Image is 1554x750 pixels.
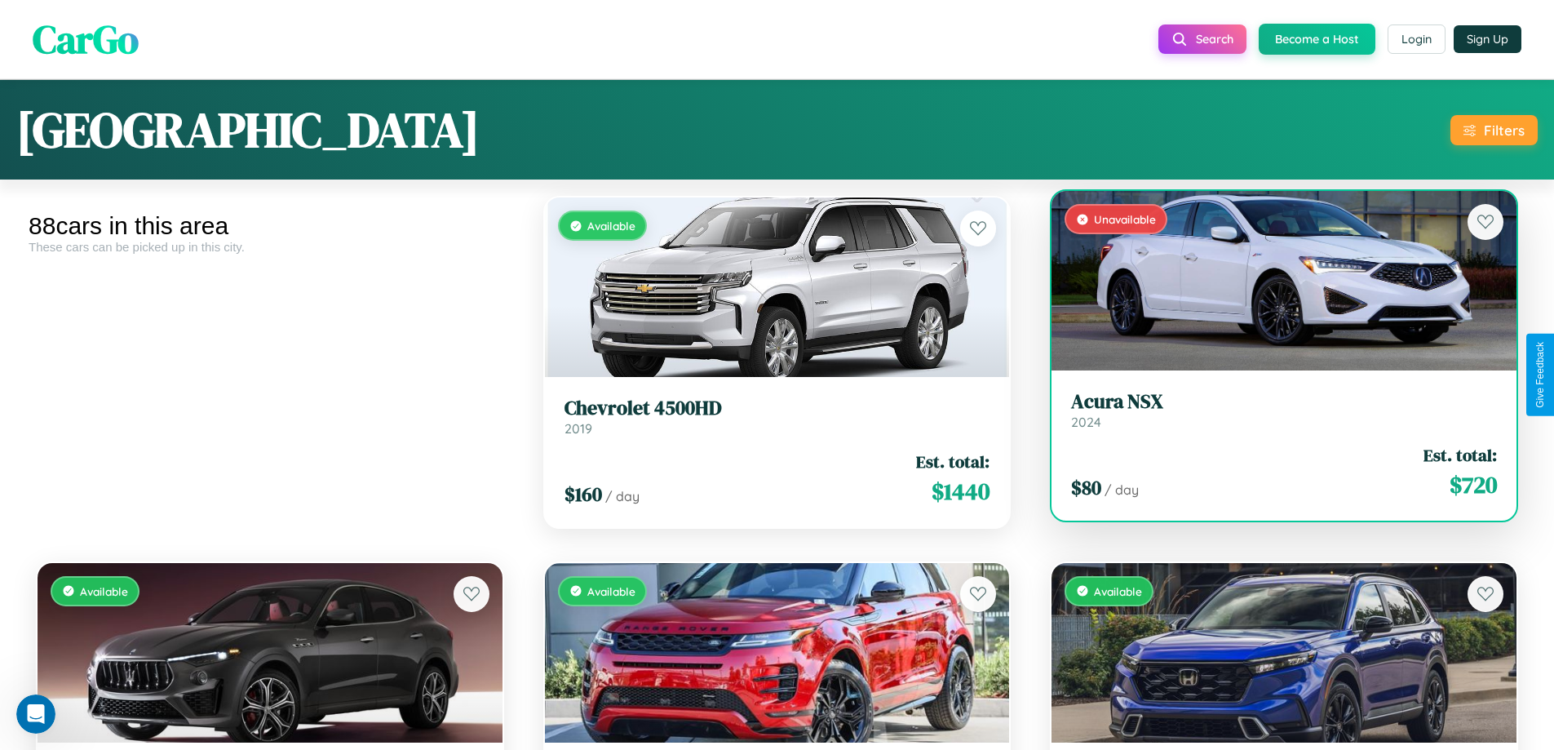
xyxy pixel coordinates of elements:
button: Become a Host [1259,24,1375,55]
button: Filters [1450,115,1538,145]
span: $ 1440 [932,475,990,508]
span: Est. total: [916,450,990,473]
button: Sign Up [1454,25,1521,53]
div: Give Feedback [1534,342,1546,408]
span: Available [1094,584,1142,598]
span: $ 720 [1450,468,1497,501]
div: 88 cars in this area [29,212,511,240]
button: Login [1388,24,1446,54]
span: Available [80,584,128,598]
iframe: Intercom live chat [16,695,55,734]
div: These cars can be picked up in this city. [29,240,511,254]
div: Filters [1484,122,1525,139]
h1: [GEOGRAPHIC_DATA] [16,96,480,163]
h3: Chevrolet 4500HD [564,397,990,420]
span: 2024 [1071,414,1101,430]
span: 2019 [564,420,592,437]
span: Unavailable [1094,212,1156,226]
span: / day [1105,482,1139,498]
span: $ 160 [564,481,602,508]
span: Est. total: [1423,443,1497,467]
span: Search [1196,32,1233,47]
span: CarGo [33,12,139,66]
a: Acura NSX2024 [1071,390,1497,430]
span: Available [587,219,635,233]
span: / day [605,488,640,504]
span: $ 80 [1071,474,1101,501]
h3: Acura NSX [1071,390,1497,414]
button: Search [1158,24,1246,54]
span: Available [587,584,635,598]
a: Chevrolet 4500HD2019 [564,397,990,437]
